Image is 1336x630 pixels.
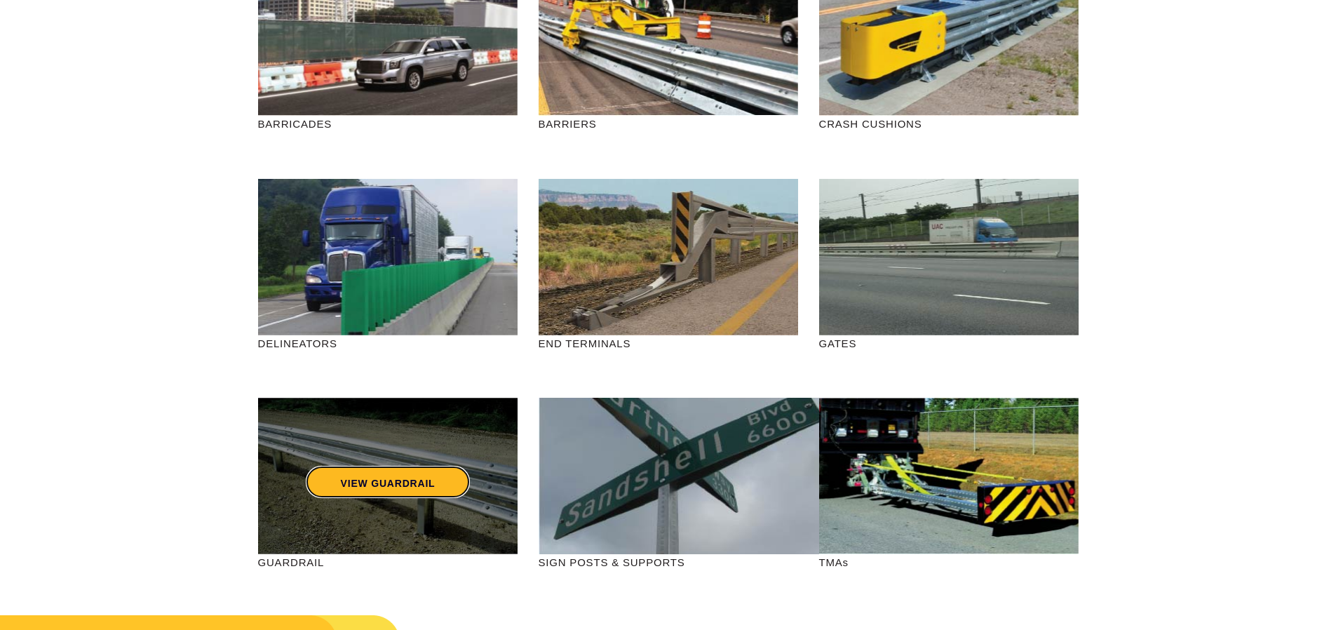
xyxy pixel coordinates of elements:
[258,335,518,351] p: DELINEATORS
[819,335,1079,351] p: GATES
[539,116,798,132] p: BARRIERS
[819,116,1079,132] p: CRASH CUSHIONS
[539,335,798,351] p: END TERMINALS
[305,466,470,498] a: VIEW GUARDRAIL
[539,554,798,570] p: SIGN POSTS & SUPPORTS
[819,554,1079,570] p: TMAs
[258,554,518,570] p: GUARDRAIL
[258,116,518,132] p: BARRICADES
